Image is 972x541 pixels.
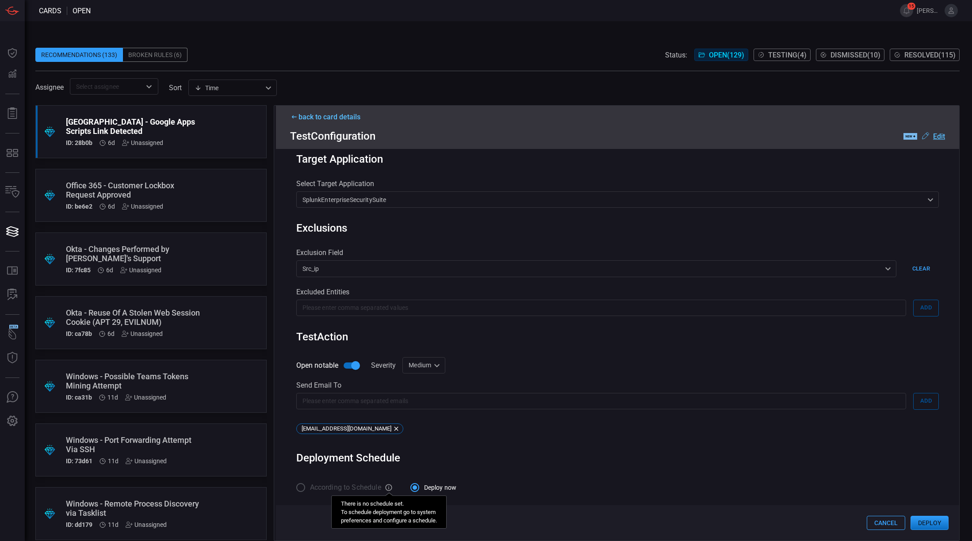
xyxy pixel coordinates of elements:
[106,267,113,274] span: Aug 19, 2025 8:57 AM
[66,117,203,136] div: Palo Alto - Google Apps Scripts Link Detected
[107,394,118,401] span: Aug 14, 2025 5:08 AM
[2,324,23,345] button: Wingman
[66,394,92,401] h5: ID: ca31b
[35,83,64,91] span: Assignee
[296,300,907,316] input: Please enter comma separated values
[66,330,92,337] h5: ID: ca78b
[694,49,748,61] button: Open(129)
[125,394,166,401] div: Unassigned
[120,267,161,274] div: Unassigned
[108,521,119,528] span: Aug 14, 2025 5:08 AM
[126,457,167,465] div: Unassigned
[66,203,92,210] h5: ID: be6e2
[2,64,23,85] button: Detections
[917,7,941,14] span: [PERSON_NAME].[PERSON_NAME]
[296,260,897,277] div: src_ip
[66,372,203,390] div: Windows - Possible Teams Tokens Mining Attempt
[830,51,880,59] span: Dismissed ( 10 )
[2,260,23,282] button: Rule Catalog
[122,139,163,146] div: Unassigned
[310,482,381,493] span: According to Schedule
[816,49,884,61] button: Dismissed(10)
[768,51,807,59] span: Testing ( 4 )
[66,435,203,454] div: Windows - Port Forwarding Attempt Via SSH
[296,179,939,188] label: Select Target Application
[371,361,396,370] label: Severity
[341,499,437,508] span: There is no schedule set.
[108,203,115,210] span: Aug 19, 2025 8:57 AM
[122,330,163,337] div: Unassigned
[890,49,960,61] button: Resolved(115)
[66,457,92,465] h5: ID: 73d61
[108,457,119,465] span: Aug 14, 2025 5:08 AM
[290,130,945,142] div: Test Configuration
[2,221,23,242] button: Cards
[341,508,437,516] span: To schedule deployment go to system
[296,393,907,409] input: Please enter comma separated emails
[296,288,939,296] div: Excluded Entities
[911,516,949,530] button: Deploy
[296,248,939,257] div: Exclusion Field
[409,361,431,370] p: Medium
[2,142,23,164] button: MITRE - Detection Posture
[66,181,203,199] div: Office 365 - Customer Lockbox Request Approved
[904,51,956,59] span: Resolved ( 115 )
[2,284,23,305] button: ALERT ANALYSIS
[66,308,203,327] div: Okta - Reuse Of A Stolen Web Session Cookie (APT 29, EVILNUM)
[867,516,905,530] button: Cancel
[900,4,913,17] button: 15
[907,3,915,10] span: 15
[73,7,91,15] span: open
[123,48,188,62] div: Broken Rules (6)
[298,425,394,432] span: [EMAIL_ADDRESS][DOMAIN_NAME]
[290,113,945,121] div: back to card details
[169,84,182,92] label: sort
[754,49,811,61] button: Testing(4)
[302,195,925,204] p: SplunkEnterpriseSecuritySuite
[296,331,939,343] div: Test Action
[66,267,91,274] h5: ID: 7fc85
[2,42,23,64] button: Dashboard
[143,80,155,93] button: Open
[296,381,939,389] div: Send email to
[296,153,939,165] div: Target Application
[107,330,115,337] span: Aug 19, 2025 8:57 AM
[35,48,123,62] div: Recommendations (133)
[903,260,939,277] button: Clear
[296,452,939,464] div: Deployment Schedule
[2,411,23,432] button: Preferences
[195,84,263,92] div: Time
[933,132,945,141] u: Edit
[341,516,437,525] span: preferences and configure a schedule.
[126,521,167,528] div: Unassigned
[39,7,61,15] span: Cards
[66,139,92,146] h5: ID: 28b0b
[73,81,141,92] input: Select assignee
[709,51,744,59] span: Open ( 129 )
[2,103,23,124] button: Reports
[108,139,115,146] span: Aug 19, 2025 8:57 AM
[2,387,23,408] button: Ask Us A Question
[2,347,23,369] button: Threat Intelligence
[2,182,23,203] button: Inventory
[66,244,203,263] div: Okta - Changes Performed by Okta's Support
[296,423,403,434] div: [EMAIL_ADDRESS][DOMAIN_NAME]
[66,521,92,528] h5: ID: dd179
[66,499,203,518] div: Windows - Remote Process Discovery via Tasklist
[122,203,163,210] div: Unassigned
[296,222,347,234] div: Exclusions
[424,483,457,492] span: Deploy now
[296,360,339,371] span: Open notable
[665,51,687,59] span: Status:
